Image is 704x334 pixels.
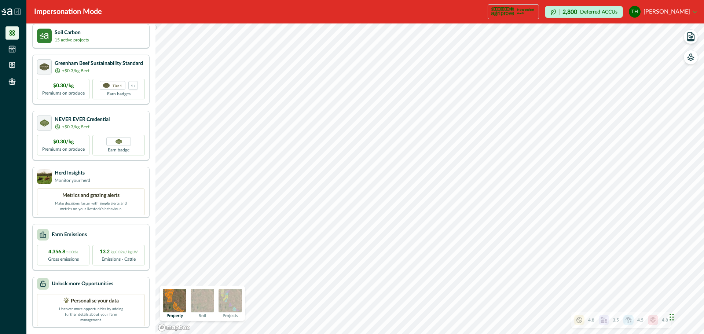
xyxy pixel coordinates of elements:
[667,299,704,334] iframe: Chat Widget
[662,317,668,323] p: 4.8
[62,67,89,74] p: +$0.3/kg Beef
[131,83,135,88] p: 1+
[52,231,87,239] p: Farm Emissions
[113,83,122,88] p: Tier 1
[42,90,85,96] p: Premiums on produce
[52,280,113,288] p: Unlock more Opportunities
[102,256,136,263] p: Emissions - Cattle
[670,306,674,328] div: Drag
[48,248,78,256] p: 4,356.8
[53,138,74,146] p: $0.30/kg
[103,83,110,88] img: certification logo
[62,192,120,199] p: Metrics and grazing alerts
[55,169,90,177] p: Herd Insights
[71,297,119,305] p: Personalise your data
[637,317,643,323] p: 4.5
[55,116,110,124] p: NEVER EVER Credential
[107,90,131,97] p: Earn badges
[219,289,242,312] img: projects preview
[488,4,539,19] button: certification logoIndependent Audit
[115,139,122,144] img: Greenham NEVER EVER certification badge
[199,313,206,318] p: Soil
[108,146,129,153] p: Earn badge
[517,8,536,15] p: Independent Audit
[191,289,214,312] img: soil preview
[54,305,128,323] p: Uncover more opportunities by adding further details about your farm management.
[55,177,90,184] p: Monitor your herd
[55,60,143,67] p: Greenham Beef Sustainability Standard
[562,9,577,15] p: 2,800
[163,289,186,312] img: property preview
[580,9,617,15] p: Deferred ACCUs
[40,63,49,71] img: certification logo
[588,317,594,323] p: 4.8
[42,146,85,153] p: Premiums on produce
[491,6,514,18] img: certification logo
[128,81,138,90] div: more credentials avaialble
[1,8,12,15] img: Logo
[166,313,183,318] p: Property
[111,250,138,254] span: kg CO2e / kg LW
[158,323,190,332] a: Mapbox logo
[66,250,78,254] span: t CO2e
[40,120,49,127] img: certification logo
[223,313,238,318] p: Projects
[34,6,102,17] div: Impersonation Mode
[629,3,697,21] button: toby hedgeland[PERSON_NAME]
[55,29,89,37] p: Soil Carbon
[53,82,74,90] p: $0.30/kg
[48,256,79,263] p: Gross emissions
[62,124,89,130] p: +$0.3/kg Beef
[100,248,138,256] p: 13.2
[613,317,619,323] p: 3.5
[54,199,128,212] p: Make decisions faster with simple alerts and metrics on your livestock’s behaviour.
[55,37,89,43] p: 15 active projects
